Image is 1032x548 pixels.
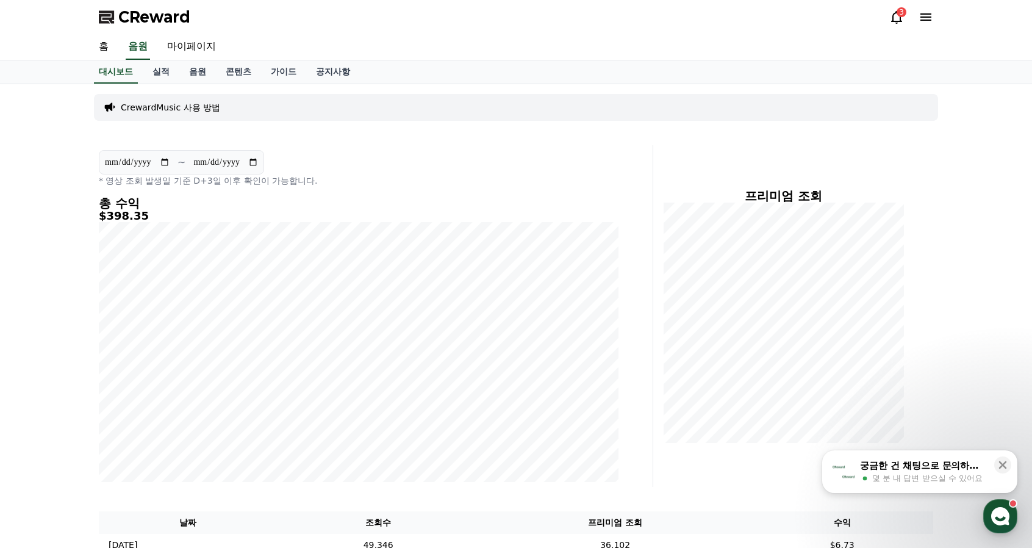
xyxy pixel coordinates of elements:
[177,155,185,170] p: ~
[99,210,618,222] h5: $398.35
[126,34,150,60] a: 음원
[179,60,216,84] a: 음원
[216,60,261,84] a: 콘텐츠
[89,34,118,60] a: 홈
[121,101,220,114] a: CrewardMusic 사용 방법
[479,511,751,534] th: 프리미엄 조회
[751,511,933,534] th: 수익
[157,34,226,60] a: 마이페이지
[99,196,618,210] h4: 총 수익
[897,7,906,17] div: 3
[99,7,190,27] a: CReward
[99,175,618,187] p: * 영상 조회 발생일 기준 D+3일 이후 확인이 가능합니다.
[99,511,278,534] th: 날짜
[278,511,479,534] th: 조회수
[306,60,360,84] a: 공지사항
[143,60,179,84] a: 실적
[261,60,306,84] a: 가이드
[663,189,904,203] h4: 프리미엄 조회
[94,60,138,84] a: 대시보드
[889,10,904,24] a: 3
[118,7,190,27] span: CReward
